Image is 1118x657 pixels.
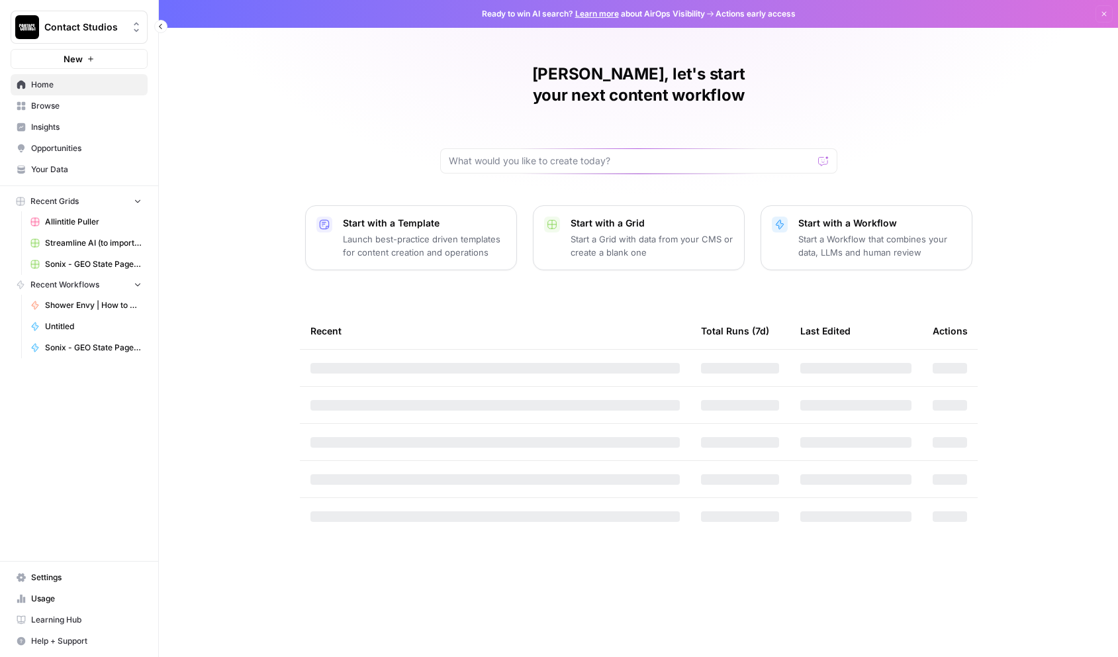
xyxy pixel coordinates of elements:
[343,217,506,230] p: Start with a Template
[11,49,148,69] button: New
[11,567,148,588] a: Settings
[449,154,813,168] input: What would you like to create today?
[45,342,142,354] span: Sonix - GEO State Pages DEMO
[575,9,619,19] a: Learn more
[11,191,148,211] button: Recent Grids
[44,21,124,34] span: Contact Studios
[45,321,142,332] span: Untitled
[24,211,148,232] a: Allintitle Puller
[30,279,99,291] span: Recent Workflows
[11,631,148,652] button: Help + Support
[310,313,680,349] div: Recent
[571,217,733,230] p: Start with a Grid
[31,121,142,133] span: Insights
[571,232,733,259] p: Start a Grid with data from your CMS or create a blank one
[45,216,142,228] span: Allintitle Puller
[798,217,961,230] p: Start with a Workflow
[24,295,148,316] a: Shower Envy | How to Wash [Variable] Hair
[31,614,142,626] span: Learning Hub
[343,232,506,259] p: Launch best-practice driven templates for content creation and operations
[482,8,705,20] span: Ready to win AI search? about AirOps Visibility
[11,138,148,159] a: Opportunities
[11,609,148,631] a: Learning Hub
[45,299,142,311] span: Shower Envy | How to Wash [Variable] Hair
[15,15,39,39] img: Contact Studios Logo
[31,635,142,647] span: Help + Support
[31,572,142,583] span: Settings
[933,313,968,349] div: Actions
[24,316,148,337] a: Untitled
[24,232,148,254] a: Streamline AI (to import) - Streamline AI Import.csv
[31,79,142,91] span: Home
[11,588,148,609] a: Usage
[31,142,142,154] span: Opportunities
[11,275,148,295] button: Recent Workflows
[11,117,148,138] a: Insights
[305,205,517,270] button: Start with a TemplateLaunch best-practice driven templates for content creation and operations
[716,8,796,20] span: Actions early access
[45,258,142,270] span: Sonix - GEO State Pages Grid
[11,95,148,117] a: Browse
[31,100,142,112] span: Browse
[440,64,837,106] h1: [PERSON_NAME], let's start your next content workflow
[31,593,142,605] span: Usage
[64,52,83,66] span: New
[11,159,148,180] a: Your Data
[30,195,79,207] span: Recent Grids
[798,232,961,259] p: Start a Workflow that combines your data, LLMs and human review
[800,313,851,349] div: Last Edited
[533,205,745,270] button: Start with a GridStart a Grid with data from your CMS or create a blank one
[45,237,142,249] span: Streamline AI (to import) - Streamline AI Import.csv
[761,205,972,270] button: Start with a WorkflowStart a Workflow that combines your data, LLMs and human review
[24,337,148,358] a: Sonix - GEO State Pages DEMO
[11,11,148,44] button: Workspace: Contact Studios
[24,254,148,275] a: Sonix - GEO State Pages Grid
[11,74,148,95] a: Home
[31,164,142,176] span: Your Data
[701,313,769,349] div: Total Runs (7d)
